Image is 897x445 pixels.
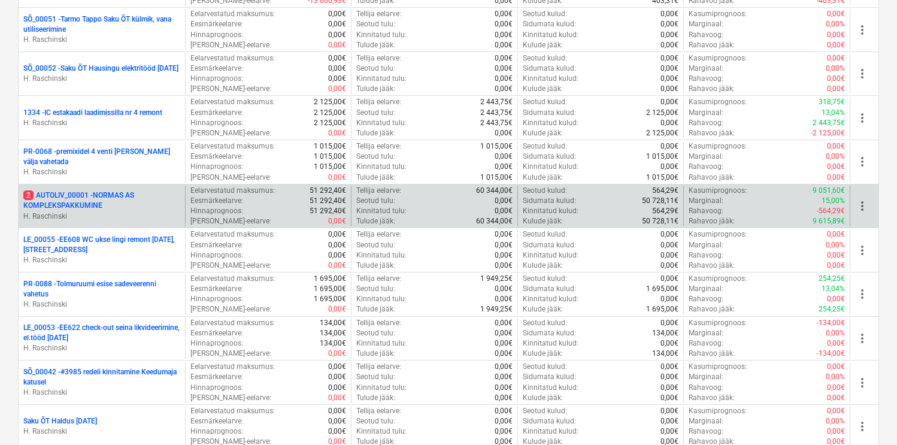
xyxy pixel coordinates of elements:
p: 0,00€ [328,63,346,74]
p: Marginaal : [689,240,723,250]
p: 50 728,11€ [642,216,678,226]
p: 0,00€ [495,9,513,19]
div: 2AUTOLIV_00001 -NORMAS AS KOMPLEKSPAKKUMINEH. Raschinski [23,190,180,221]
p: 2 125,00€ [314,97,346,107]
p: Rahavoo jääk : [689,40,735,50]
p: 0,00€ [495,240,513,250]
p: 0,00€ [328,216,346,226]
p: Seotud tulu : [356,152,395,162]
p: Hinnaprognoos : [190,338,243,349]
p: 1 695,00€ [314,274,346,284]
p: Rahavoo jääk : [689,216,735,226]
p: 564,29€ [652,186,678,196]
p: 1 015,00€ [480,141,513,152]
p: Rahavoo jääk : [689,261,735,271]
p: Kinnitatud kulud : [523,294,578,304]
p: 0,00€ [495,74,513,84]
p: Seotud kulud : [523,318,567,328]
p: Eelarvestatud maksumus : [190,229,275,240]
p: 0,00€ [328,349,346,359]
p: 13,04% [822,284,845,294]
p: 0,00€ [495,40,513,50]
p: 0,00€ [827,74,845,84]
p: 0,00€ [328,250,346,261]
p: 0,00€ [495,63,513,74]
p: 0,00€ [495,250,513,261]
p: Tellija eelarve : [356,97,401,107]
p: Kasumiprognoos : [689,318,747,328]
p: Hinnaprognoos : [190,30,243,40]
p: Kulude jääk : [523,40,563,50]
p: 60 344,00€ [476,186,513,196]
p: H. Raschinski [23,426,180,437]
p: 2 443,75€ [480,108,513,118]
p: 1 015,00€ [314,152,346,162]
p: H. Raschinski [23,211,180,222]
div: SÕ_00042 -#3985 redeli kinnitamine Keedumaja katuselH. Raschinski [23,367,180,398]
p: 0,00€ [495,338,513,349]
p: 2 443,75€ [480,118,513,128]
p: SÕ_00042 - #3985 redeli kinnitamine Keedumaja katusel [23,367,180,388]
p: Kinnitatud tulu : [356,250,407,261]
p: H. Raschinski [23,255,180,265]
p: H. Raschinski [23,343,180,353]
p: 2 443,75€ [813,118,845,128]
p: Tulude jääk : [356,40,395,50]
p: 0,00€ [660,338,678,349]
p: 13,04% [822,108,845,118]
p: 0,00€ [328,128,346,138]
p: 1 949,25€ [480,304,513,314]
p: Seotud kulud : [523,274,567,284]
p: 0,00€ [495,261,513,271]
p: 0,00€ [827,30,845,40]
p: 0,00€ [495,162,513,172]
p: 1 695,00€ [314,284,346,294]
p: 0,00€ [827,229,845,240]
p: Tulude jääk : [356,216,395,226]
p: Eelarvestatud maksumus : [190,53,275,63]
p: Marginaal : [689,152,723,162]
p: Sidumata kulud : [523,240,576,250]
p: 0,00€ [495,19,513,29]
p: Hinnaprognoos : [190,206,243,216]
p: 0,00€ [660,240,678,250]
p: Tellija eelarve : [356,53,401,63]
div: SÕ_00051 -Tarmo Tappo Saku ÕT külmik, vana utiliseerimineH. Raschinski [23,14,180,45]
p: 0,00€ [827,53,845,63]
p: Eelarvestatud maksumus : [190,186,275,196]
p: Marginaal : [689,196,723,206]
p: 51 292,40€ [310,206,346,216]
p: PR-0068 - premixidel 4 venti [PERSON_NAME] välja vahetada [23,147,180,167]
p: 0,00€ [328,240,346,250]
span: more_vert [855,331,869,346]
div: Saku ÕT Haldus [DATE]H. Raschinski [23,416,180,437]
p: Kinnitatud kulud : [523,206,578,216]
p: Kasumiprognoos : [689,97,747,107]
p: H. Raschinski [23,299,180,310]
p: 0,00€ [495,284,513,294]
p: [PERSON_NAME]-eelarve : [190,40,271,50]
p: Tulude jääk : [356,84,395,94]
p: Seotud kulud : [523,53,567,63]
p: Kinnitatud tulu : [356,118,407,128]
p: Marginaal : [689,328,723,338]
p: 0,00€ [827,84,845,94]
p: Seotud tulu : [356,108,395,118]
p: 0,00€ [495,294,513,304]
p: 50 728,11€ [642,196,678,206]
p: 0,00€ [827,40,845,50]
p: 0,00€ [660,9,678,19]
p: Tulude jääk : [356,261,395,271]
p: [PERSON_NAME]-eelarve : [190,84,271,94]
p: 0,00€ [495,53,513,63]
p: Rahavoog : [689,294,723,304]
p: Tulude jääk : [356,128,395,138]
p: SÕ_00052 - Saku ÕT Hausingu elektritööd [DATE] [23,63,178,74]
p: Kulude jääk : [523,216,563,226]
p: 1 695,00€ [314,294,346,304]
p: Rahavoog : [689,206,723,216]
p: 0,00€ [328,84,346,94]
p: Tulude jääk : [356,172,395,183]
p: 254,25€ [819,274,845,284]
p: 9 051,60€ [813,186,845,196]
